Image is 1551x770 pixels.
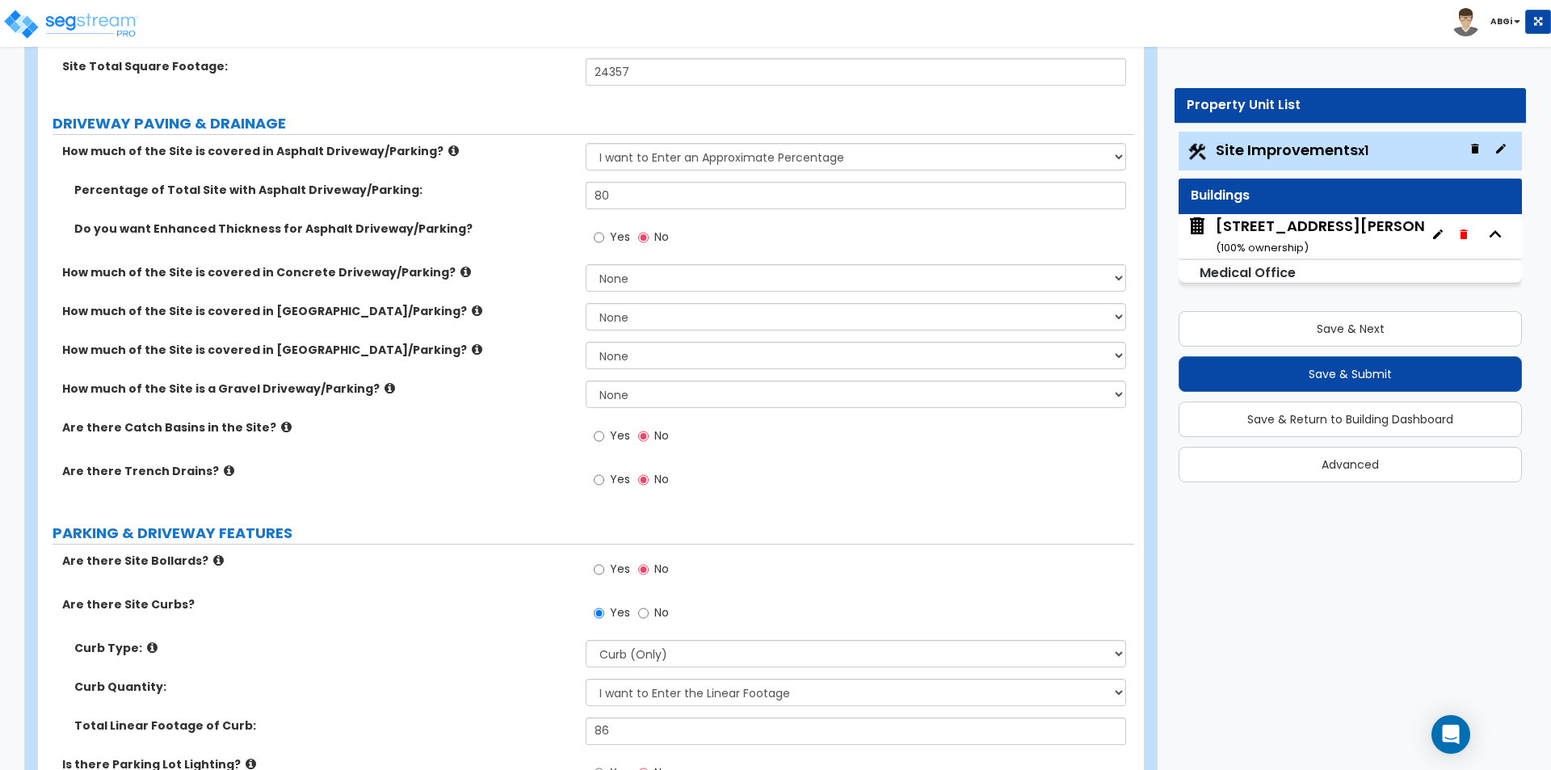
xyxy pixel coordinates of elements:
span: Yes [610,229,630,245]
label: How much of the Site is covered in [GEOGRAPHIC_DATA]/Parking? [62,342,574,358]
span: Site Improvements [1216,140,1368,160]
span: Yes [610,604,630,621]
div: [STREET_ADDRESS][PERSON_NAME] [1216,216,1486,257]
input: Yes [594,229,604,246]
i: click for more info! [472,343,482,356]
span: Yes [610,427,630,444]
span: No [654,561,669,577]
div: Buildings [1191,187,1510,205]
span: 529 & 533 W. Wetmore Rd [1187,216,1425,257]
label: Site Total Square Footage: [62,58,574,74]
i: click for more info! [460,266,471,278]
img: logo_pro_r.png [2,8,140,40]
input: No [638,471,649,489]
i: click for more info! [385,382,395,394]
input: Yes [594,561,604,579]
input: Yes [594,427,604,445]
label: How much of the Site is a Gravel Driveway/Parking? [62,381,574,397]
span: Yes [610,471,630,487]
img: Construction.png [1187,141,1208,162]
span: No [654,427,669,444]
div: Property Unit List [1187,96,1514,115]
small: ( 100 % ownership) [1216,240,1309,255]
label: Are there Site Curbs? [62,596,574,612]
label: Total Linear Footage of Curb: [74,717,574,734]
label: Curb Quantity: [74,679,574,695]
button: Save & Return to Building Dashboard [1179,402,1522,437]
button: Save & Next [1179,311,1522,347]
label: Do you want Enhanced Thickness for Asphalt Driveway/Parking? [74,221,574,237]
label: Are there Site Bollards? [62,553,574,569]
label: Are there Trench Drains? [62,463,574,479]
label: How much of the Site is covered in Asphalt Driveway/Parking? [62,143,574,159]
input: No [638,604,649,622]
i: click for more info! [281,421,292,433]
i: click for more info! [224,465,234,477]
span: No [654,471,669,487]
button: Save & Submit [1179,356,1522,392]
img: building.svg [1187,216,1208,237]
label: Percentage of Total Site with Asphalt Driveway/Parking: [74,182,574,198]
label: DRIVEWAY PAVING & DRAINAGE [53,113,1134,134]
input: No [638,561,649,579]
input: Yes [594,604,604,622]
label: Curb Type: [74,640,574,656]
label: PARKING & DRIVEWAY FEATURES [53,523,1134,544]
input: No [638,427,649,445]
img: avatar.png [1452,8,1480,36]
input: No [638,229,649,246]
small: x1 [1358,142,1368,159]
label: Are there Catch Basins in the Site? [62,419,574,435]
i: click for more info! [246,758,256,770]
i: click for more info! [213,554,224,566]
b: ABGi [1490,15,1512,27]
span: No [654,229,669,245]
div: Open Intercom Messenger [1431,715,1470,754]
input: Yes [594,471,604,489]
label: How much of the Site is covered in [GEOGRAPHIC_DATA]/Parking? [62,303,574,319]
i: click for more info! [147,642,158,654]
small: Medical Office [1200,263,1296,282]
span: Yes [610,561,630,577]
i: click for more info! [448,145,459,157]
span: No [654,604,669,621]
button: Advanced [1179,447,1522,482]
i: click for more info! [472,305,482,317]
label: How much of the Site is covered in Concrete Driveway/Parking? [62,264,574,280]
